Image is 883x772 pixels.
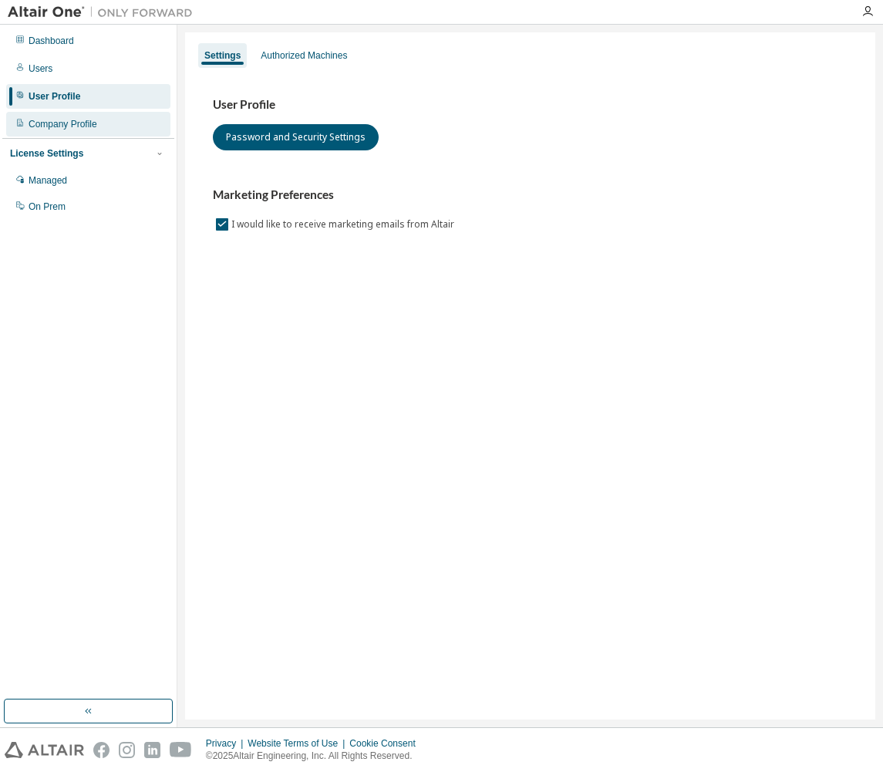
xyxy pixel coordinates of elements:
img: youtube.svg [170,742,192,758]
div: Managed [29,174,67,187]
h3: User Profile [213,97,848,113]
div: User Profile [29,90,80,103]
div: Dashboard [29,35,74,47]
img: facebook.svg [93,742,110,758]
img: altair_logo.svg [5,742,84,758]
button: Password and Security Settings [213,124,379,150]
div: On Prem [29,201,66,213]
h3: Marketing Preferences [213,187,848,203]
div: Website Terms of Use [248,737,349,750]
div: Cookie Consent [349,737,424,750]
p: © 2025 Altair Engineering, Inc. All Rights Reserved. [206,750,425,763]
img: Altair One [8,5,201,20]
div: Privacy [206,737,248,750]
div: Company Profile [29,118,97,130]
div: Users [29,62,52,75]
label: I would like to receive marketing emails from Altair [231,215,457,234]
img: instagram.svg [119,742,135,758]
div: License Settings [10,147,83,160]
img: linkedin.svg [144,742,160,758]
div: Authorized Machines [261,49,347,62]
div: Settings [204,49,241,62]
